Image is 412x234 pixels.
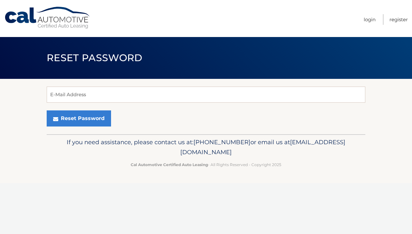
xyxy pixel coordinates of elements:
strong: Cal Automotive Certified Auto Leasing [131,162,208,167]
input: E-Mail Address [47,87,365,103]
span: Reset Password [47,52,142,64]
p: If you need assistance, please contact us at: or email us at [51,137,361,158]
a: Cal Automotive [4,6,91,29]
a: Login [364,14,376,25]
a: Register [389,14,408,25]
span: [PHONE_NUMBER] [193,138,250,146]
p: - All Rights Reserved - Copyright 2025 [51,161,361,168]
button: Reset Password [47,110,111,126]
